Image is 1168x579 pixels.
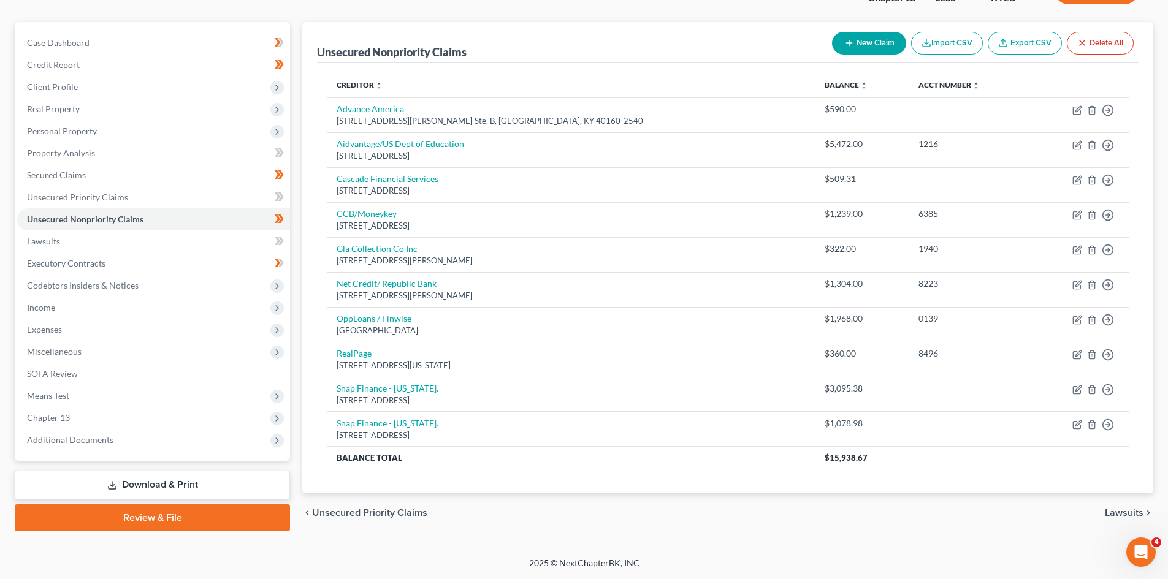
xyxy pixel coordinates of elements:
[337,220,805,232] div: [STREET_ADDRESS]
[825,208,899,220] div: $1,239.00
[1151,537,1161,547] span: 4
[17,186,290,208] a: Unsecured Priority Claims
[312,508,427,518] span: Unsecured Priority Claims
[337,208,397,219] a: CCB/Moneykey
[27,81,78,92] span: Client Profile
[27,302,55,312] span: Income
[27,59,80,70] span: Credit Report
[1126,537,1156,567] iframe: Intercom live chat
[825,417,899,430] div: $1,078.98
[972,82,980,89] i: unfold_more
[825,382,899,395] div: $3,095.38
[17,32,290,54] a: Case Dashboard
[327,447,815,469] th: Balance Total
[27,258,105,268] span: Executory Contracts
[27,346,82,357] span: Miscellaneous
[825,103,899,115] div: $590.00
[337,104,404,114] a: Advance America
[27,390,69,401] span: Means Test
[17,252,290,274] a: Executory Contracts
[825,312,899,325] div: $1,968.00
[825,453,868,463] span: $15,938.67
[825,173,899,185] div: $509.31
[27,368,78,379] span: SOFA Review
[337,430,805,441] div: [STREET_ADDRESS]
[337,313,411,324] a: OppLoans / Finwise
[337,243,418,254] a: Gla Collection Co Inc
[27,434,113,445] span: Additional Documents
[1105,508,1153,518] button: Lawsuits chevron_right
[375,82,383,89] i: unfold_more
[302,508,312,518] i: chevron_left
[825,278,899,290] div: $1,304.00
[337,360,805,371] div: [STREET_ADDRESS][US_STATE]
[27,148,95,158] span: Property Analysis
[337,255,805,267] div: [STREET_ADDRESS][PERSON_NAME]
[17,54,290,76] a: Credit Report
[27,236,60,246] span: Lawsuits
[825,243,899,255] div: $322.00
[15,471,290,499] a: Download & Print
[27,324,62,335] span: Expenses
[918,208,1020,220] div: 6385
[337,325,805,336] div: [GEOGRAPHIC_DATA]
[918,347,1020,360] div: 8496
[337,173,438,184] a: Cascade Financial Services
[825,138,899,150] div: $5,472.00
[337,150,805,162] div: [STREET_ADDRESS]
[337,348,372,358] a: RealPage
[337,80,383,89] a: Creditor unfold_more
[302,508,427,518] button: chevron_left Unsecured Priority Claims
[832,32,906,55] button: New Claim
[1143,508,1153,518] i: chevron_right
[918,80,980,89] a: Acct Number unfold_more
[337,383,438,393] a: Snap Finance - [US_STATE].
[337,185,805,197] div: [STREET_ADDRESS]
[825,80,868,89] a: Balance unfold_more
[337,290,805,301] div: [STREET_ADDRESS][PERSON_NAME]
[988,32,1062,55] a: Export CSV
[17,230,290,252] a: Lawsuits
[27,126,97,136] span: Personal Property
[27,104,80,114] span: Real Property
[918,278,1020,290] div: 8223
[337,278,437,289] a: Net Credit/ Republic Bank
[317,45,467,59] div: Unsecured Nonpriority Claims
[17,208,290,230] a: Unsecured Nonpriority Claims
[27,280,139,290] span: Codebtors Insiders & Notices
[911,32,983,55] button: Import CSV
[15,504,290,531] a: Review & File
[235,557,934,579] div: 2025 © NextChapterBK, INC
[918,312,1020,325] div: 0139
[1067,32,1134,55] button: Delete All
[337,395,805,406] div: [STREET_ADDRESS]
[825,347,899,360] div: $360.00
[27,214,143,224] span: Unsecured Nonpriority Claims
[27,37,90,48] span: Case Dashboard
[17,363,290,385] a: SOFA Review
[1105,508,1143,518] span: Lawsuits
[918,243,1020,255] div: 1940
[337,418,438,428] a: Snap Finance - [US_STATE].
[27,412,70,423] span: Chapter 13
[27,170,86,180] span: Secured Claims
[860,82,868,89] i: unfold_more
[337,115,805,127] div: [STREET_ADDRESS][PERSON_NAME] Ste. B, [GEOGRAPHIC_DATA], KY 40160-2540
[918,138,1020,150] div: 1216
[17,142,290,164] a: Property Analysis
[337,138,464,149] a: Aidvantage/US Dept of Education
[27,192,128,202] span: Unsecured Priority Claims
[17,164,290,186] a: Secured Claims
